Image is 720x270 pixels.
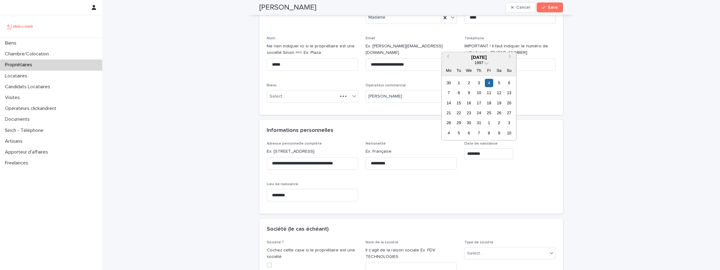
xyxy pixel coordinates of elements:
[505,89,513,97] div: Choose Sunday, 13 July 1997
[442,53,452,63] button: Previous Month
[267,84,277,87] span: Biens
[366,241,398,244] span: Nom de la société
[454,89,463,97] div: Choose Tuesday, 8 July 1997
[2,116,35,122] p: Documents
[2,106,61,111] p: Operateurs clickandrent
[485,99,493,107] div: Choose Friday, 18 July 1997
[454,79,463,87] div: Choose Tuesday, 1 July 1997
[267,142,322,146] span: Adresse personnelle complète
[445,89,453,97] div: Choose Monday, 7 July 1997
[495,89,503,97] div: Choose Saturday, 12 July 1997
[2,84,55,90] p: Candidats Locataires
[368,14,385,21] span: Madame
[454,66,463,75] div: Tu
[270,93,285,100] div: Select...
[2,73,32,79] p: Locataires
[465,66,473,75] div: We
[2,51,54,57] p: Chambre/Colocation
[505,99,513,107] div: Choose Sunday, 20 July 1997
[445,129,453,137] div: Choose Monday, 4 August 1997
[445,109,453,117] div: Choose Monday, 21 July 1997
[485,79,493,87] div: Choose Friday, 4 July 1997
[485,66,493,75] div: Fr
[465,129,473,137] div: Choose Wednesday, 6 August 1997
[267,182,298,186] span: Lieu de naissance
[485,119,493,127] div: Choose Friday, 1 August 1997
[366,148,457,155] p: Ex: Française
[495,119,503,127] div: Choose Saturday, 2 August 1997
[485,129,493,137] div: Choose Friday, 8 August 1997
[2,95,25,101] p: Visites
[465,109,473,117] div: Choose Wednesday, 23 July 1997
[442,54,516,60] div: [DATE]
[5,20,35,33] img: UCB0brd3T0yccxBKYDjQ
[475,99,483,107] div: Choose Thursday, 17 July 1997
[537,2,563,12] button: Save
[505,129,513,137] div: Choose Sunday, 10 August 1997
[464,43,555,56] p: IMPORTANT ! Il faut indiquer le numéro de cette façon : [PHONE_NUMBER]
[467,250,482,257] div: Select...
[445,79,453,87] div: Choose Monday, 30 June 1997
[495,79,503,87] div: Choose Saturday, 5 July 1997
[2,62,37,68] p: Propriétaires
[485,109,493,117] div: Choose Friday, 25 July 1997
[505,79,513,87] div: Choose Sunday, 6 July 1997
[475,79,483,87] div: Choose Thursday, 3 July 1997
[366,84,406,87] span: Opérateur commercial
[485,89,493,97] div: Choose Friday, 11 July 1997
[465,119,473,127] div: Choose Wednesday, 30 July 1997
[2,128,48,133] p: Sinch - Téléphone
[368,93,402,100] span: [PERSON_NAME]
[464,37,484,40] span: Téléphone
[505,66,513,75] div: Su
[267,148,358,155] p: Ex: [STREET_ADDRESS]
[464,241,493,244] span: Type de société
[267,43,358,56] p: Ne rien indiquer ici si le propriétaire est une société Sinon ==> Ex: Plaza
[445,66,453,75] div: Mo
[516,5,530,10] span: Cancel
[475,89,483,97] div: Choose Thursday, 10 July 1997
[506,53,516,63] button: Next Month
[475,119,483,127] div: Choose Thursday, 31 July 1997
[475,129,483,137] div: Choose Thursday, 7 August 1997
[366,247,457,260] p: Il s'agit de la raison sociale Ex: FDV TECHNOLOGIES
[465,89,473,97] div: Choose Wednesday, 9 July 1997
[366,37,375,40] span: Email
[366,43,457,56] p: Ex: [PERSON_NAME][EMAIL_ADDRESS][DOMAIN_NAME]
[506,2,535,12] button: Cancel
[267,127,333,134] h2: Informations personnelles
[366,142,386,146] span: Nationalité
[505,119,513,127] div: Choose Sunday, 3 August 1997
[548,5,558,10] span: Save
[267,37,275,40] span: Nom
[454,119,463,127] div: Choose Tuesday, 29 July 1997
[495,66,503,75] div: Sa
[475,66,483,75] div: Th
[465,79,473,87] div: Choose Wednesday, 2 July 1997
[474,60,483,65] span: 1997
[259,3,316,12] h2: [PERSON_NAME]
[444,78,514,138] div: month 1997-07
[267,241,284,244] span: Société ?
[267,226,329,233] h2: Société (le cas échéant)
[475,109,483,117] div: Choose Thursday, 24 July 1997
[495,109,503,117] div: Choose Saturday, 26 July 1997
[445,99,453,107] div: Choose Monday, 14 July 1997
[454,109,463,117] div: Choose Tuesday, 22 July 1997
[2,149,53,155] p: Apporteur d'affaires
[445,119,453,127] div: Choose Monday, 28 July 1997
[454,99,463,107] div: Choose Tuesday, 15 July 1997
[505,109,513,117] div: Choose Sunday, 27 July 1997
[267,247,358,260] p: Cochez cette case si le propriétaire est une société
[465,99,473,107] div: Choose Wednesday, 16 July 1997
[495,99,503,107] div: Choose Saturday, 19 July 1997
[464,142,497,146] span: Date de naissance
[495,129,503,137] div: Choose Saturday, 9 August 1997
[454,129,463,137] div: Choose Tuesday, 5 August 1997
[2,40,21,46] p: Biens
[2,160,33,166] p: Freelances
[2,138,28,144] p: Artisans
